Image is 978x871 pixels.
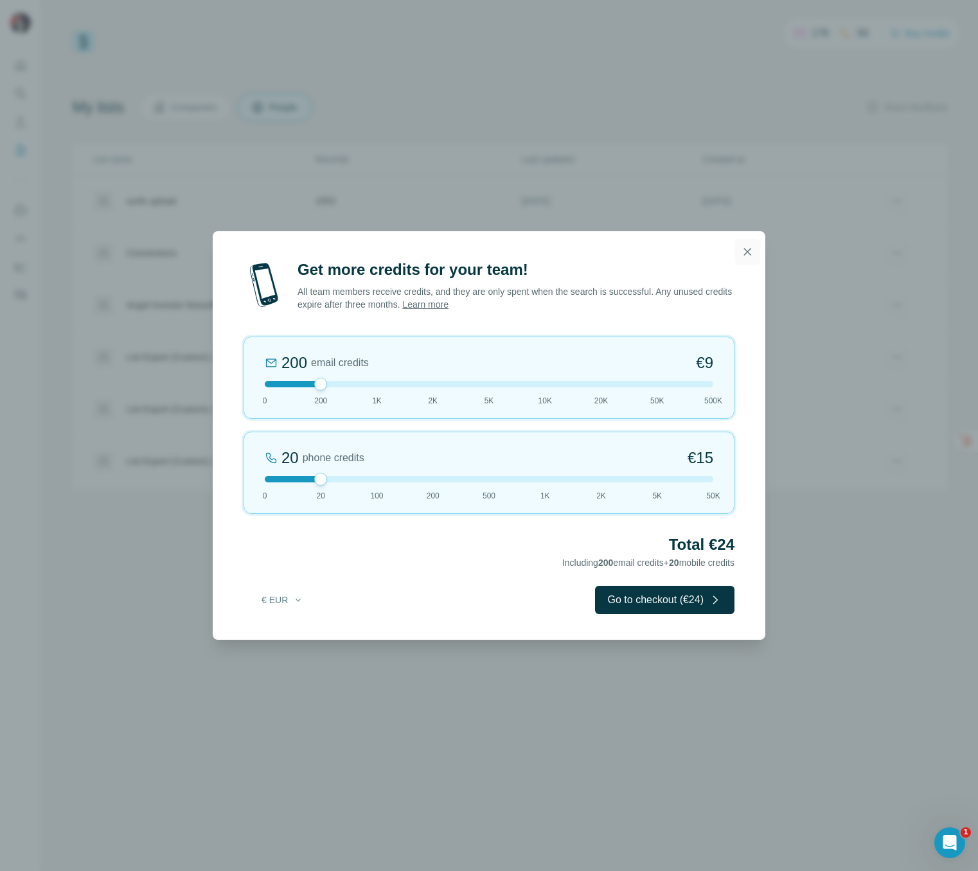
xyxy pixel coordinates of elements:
span: 5K [652,490,662,502]
span: 1K [540,490,550,502]
span: 20K [594,395,608,407]
span: 100 [370,490,383,502]
span: 200 [314,395,327,407]
div: 200 [281,353,307,373]
p: All team members receive credits, and they are only spent when the search is successful. Any unus... [298,285,734,311]
div: 20 [281,448,299,468]
img: mobile-phone [244,260,285,311]
span: 50K [650,395,664,407]
button: Go to checkout (€24) [595,586,734,614]
span: 50K [706,490,720,502]
span: 200 [598,558,613,568]
h2: Total €24 [244,534,734,555]
span: Including email credits + mobile credits [562,558,734,568]
span: 500 [483,490,495,502]
a: Learn more [402,299,449,310]
span: 20 [317,490,325,502]
span: 0 [263,490,267,502]
span: 0 [263,395,267,407]
span: 2K [596,490,606,502]
span: 200 [427,490,440,502]
span: email credits [311,355,369,371]
span: €9 [696,353,713,373]
span: 10K [538,395,552,407]
span: 20 [669,558,679,568]
span: phone credits [303,450,364,466]
span: €15 [688,448,713,468]
span: 500K [704,395,722,407]
span: 1K [372,395,382,407]
iframe: Intercom live chat [934,827,965,858]
span: 2K [428,395,438,407]
span: 1 [961,827,971,838]
button: € EUR [253,588,312,611]
span: 5K [485,395,494,407]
